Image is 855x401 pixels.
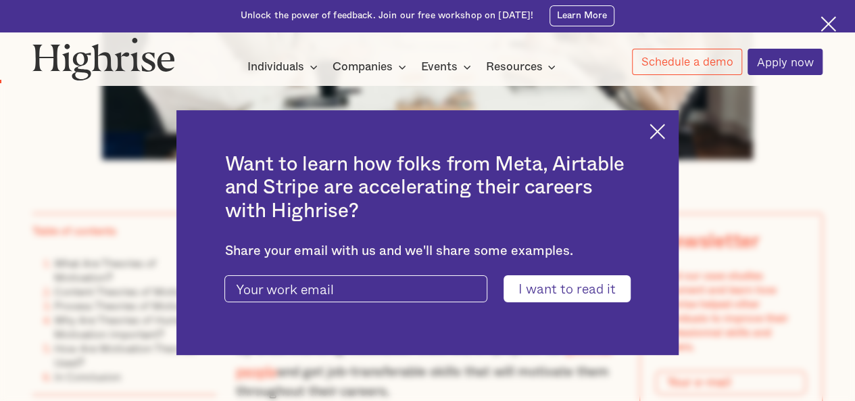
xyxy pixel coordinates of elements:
img: Highrise logo [32,37,175,80]
h2: Want to learn how folks from Meta, Airtable and Stripe are accelerating their careers with Highrise? [224,153,630,222]
div: Share your email with us and we'll share some examples. [224,243,630,259]
img: Cross icon [821,16,836,32]
img: Cross icon [650,124,665,139]
div: Events [421,59,458,75]
div: Unlock the power of feedback. Join our free workshop on [DATE]! [241,9,534,22]
a: Schedule a demo [632,49,742,75]
a: Learn More [549,5,615,26]
a: Apply now [748,49,823,75]
div: Individuals [247,59,304,75]
div: Resources [485,59,560,75]
input: Your work email [224,275,487,302]
div: Companies [333,59,393,75]
div: Individuals [247,59,322,75]
div: Resources [485,59,542,75]
input: I want to read it [504,275,630,302]
form: current-ascender-blog-article-modal-form [224,275,630,302]
div: Events [421,59,475,75]
div: Companies [333,59,410,75]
